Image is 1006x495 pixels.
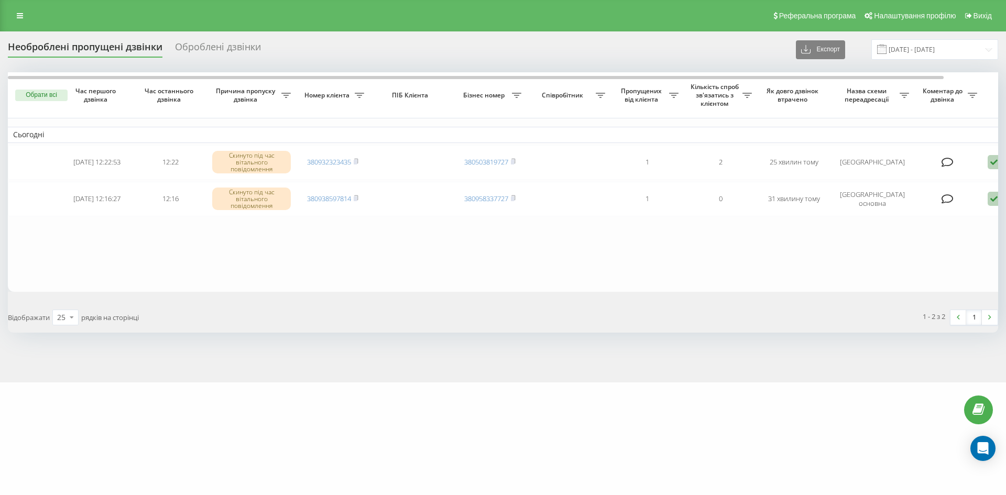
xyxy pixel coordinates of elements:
[69,87,125,103] span: Час першого дзвінка
[458,91,512,100] span: Бізнес номер
[212,87,281,103] span: Причина пропуску дзвінка
[836,87,900,103] span: Назва схеми переадресації
[757,145,830,180] td: 25 хвилин тому
[830,182,914,216] td: [GEOGRAPHIC_DATA] основна
[757,182,830,216] td: 31 хвилину тому
[307,157,351,167] a: 380932323435
[142,87,199,103] span: Час останнього дзвінка
[464,194,508,203] a: 380958337727
[301,91,355,100] span: Номер клієнта
[464,157,508,167] a: 380503819727
[212,151,291,174] div: Скинуто під час вітального повідомлення
[689,83,742,107] span: Кількість спроб зв'язатись з клієнтом
[378,91,444,100] span: ПІБ Клієнта
[8,313,50,322] span: Відображати
[307,194,351,203] a: 380938597814
[175,41,261,58] div: Оброблені дзвінки
[684,182,757,216] td: 0
[57,312,65,323] div: 25
[134,182,207,216] td: 12:16
[966,310,982,325] a: 1
[970,436,996,461] div: Open Intercom Messenger
[874,12,956,20] span: Налаштування профілю
[796,40,845,59] button: Експорт
[616,87,669,103] span: Пропущених від клієнта
[532,91,596,100] span: Співробітник
[610,182,684,216] td: 1
[610,145,684,180] td: 1
[8,41,162,58] div: Необроблені пропущені дзвінки
[60,145,134,180] td: [DATE] 12:22:53
[830,145,914,180] td: [GEOGRAPHIC_DATA]
[212,188,291,211] div: Скинуто під час вітального повідомлення
[134,145,207,180] td: 12:22
[15,90,68,101] button: Обрати всі
[60,182,134,216] td: [DATE] 12:16:27
[920,87,968,103] span: Коментар до дзвінка
[684,145,757,180] td: 2
[974,12,992,20] span: Вихід
[923,311,945,322] div: 1 - 2 з 2
[81,313,139,322] span: рядків на сторінці
[779,12,856,20] span: Реферальна програма
[766,87,822,103] span: Як довго дзвінок втрачено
